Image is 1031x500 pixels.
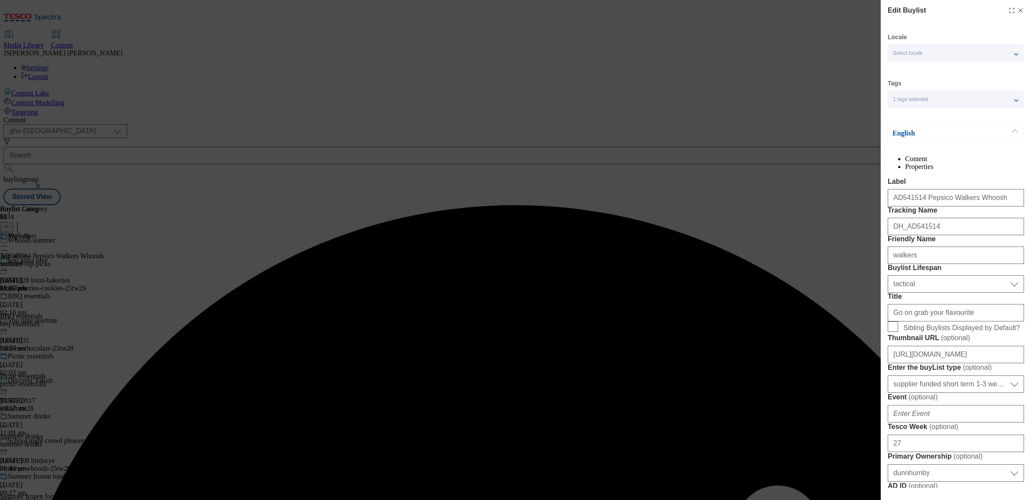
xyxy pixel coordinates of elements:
input: Enter Tesco Week [888,435,1024,452]
label: Title [888,293,1024,301]
p: English [892,129,984,138]
label: Locale [888,35,907,40]
span: ( optional ) [953,453,983,460]
li: Content [905,155,1024,163]
input: Enter Label [888,189,1024,206]
input: Enter Tracking Name [888,218,1024,235]
h4: Edit Buylist [888,5,926,16]
label: Primary Ownership [888,452,1024,461]
label: Buylist Lifespan [888,264,1024,272]
input: Enter Title [888,304,1024,321]
label: Tracking Name [888,206,1024,214]
span: 1 tags selected [893,96,928,103]
span: ( optional ) [963,364,992,371]
span: Select locale [893,50,923,57]
label: Tags [888,81,902,86]
label: Label [888,178,1024,186]
input: Enter Friendly Name [888,247,1024,264]
button: Select locale [888,44,1024,62]
label: Tesco Week [888,422,1024,431]
span: Sibling Buylists Displayed by Default? [903,324,1020,332]
span: ( optional ) [929,423,958,430]
label: Enter the buyList type [888,363,1024,372]
span: ( optional ) [941,334,970,341]
label: Event [888,393,1024,402]
li: Properties [905,163,1024,171]
label: Thumbnail URL [888,334,1024,342]
label: AD ID [888,482,1024,490]
span: ( optional ) [909,393,938,401]
label: Friendly Name [888,235,1024,243]
input: Enter Thumbnail URL [888,346,1024,363]
button: 1 tags selected [888,91,1024,108]
input: Enter Event [888,405,1024,422]
span: ( optional ) [909,482,938,490]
